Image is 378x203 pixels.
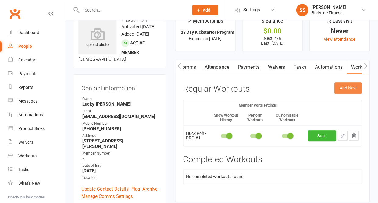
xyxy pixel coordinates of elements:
[82,133,158,139] div: Address
[82,101,158,107] strong: Lucky [PERSON_NAME]
[82,108,158,114] div: Email
[239,103,277,107] small: Member Portal settings
[82,126,158,131] strong: [PHONE_NUMBER]
[82,175,158,181] div: Location
[8,108,64,122] a: Automations
[82,121,158,127] div: Mobile Number
[311,5,346,10] div: [PERSON_NAME]
[18,30,39,35] div: Dashboard
[81,193,133,200] a: Manage Comms Settings
[311,10,346,16] div: Bodyline Fitness
[263,60,289,74] a: Waivers
[214,113,238,122] small: Show Workout History
[82,114,158,119] strong: [EMAIL_ADDRESS][DOMAIN_NAME]
[175,60,200,74] a: Comms
[121,40,145,55] span: Active member
[183,125,211,146] td: Huck Poh - PRG #1
[183,155,362,164] h3: Completed Workouts
[315,28,364,34] div: Never
[7,6,23,21] a: Clubworx
[121,24,155,30] time: Activated [DATE]
[82,151,158,156] div: Member Number
[131,185,140,193] a: Flag
[248,28,297,34] div: $0.00
[189,36,222,41] span: Expires on [DATE]
[18,85,33,90] div: Reports
[82,96,158,102] div: Owner
[183,84,249,94] h3: Regular Workouts
[192,5,218,15] button: Add
[203,8,210,12] span: Add
[276,113,298,122] small: Customizable Workouts
[82,163,158,169] div: Date of Birth
[82,156,158,161] strong: -
[8,177,64,190] a: What's New
[18,181,40,186] div: What's New
[8,122,64,135] a: Product Sales
[81,185,129,193] a: Update Contact Details
[324,37,355,42] a: view attendance
[80,6,184,14] input: Search...
[187,17,223,28] div: Memberships
[296,4,308,16] div: SS
[248,36,297,46] p: Next: n/a Last: [DATE]
[310,60,347,74] a: Automations
[181,30,234,35] strong: 28 Day Kickstarter Program
[18,140,33,145] div: Waivers
[8,53,64,67] a: Calendar
[8,81,64,94] a: Reports
[18,153,37,158] div: Workouts
[18,126,45,131] div: Product Sales
[121,31,149,37] time: Added [DATE]
[334,82,362,93] button: Add New
[18,167,29,172] div: Tasks
[81,82,158,92] h3: Contact information
[8,40,64,53] a: People
[187,18,191,24] i: ✓
[327,17,352,28] div: Last visit
[8,149,64,163] a: Workouts
[8,26,64,40] a: Dashboard
[289,60,310,74] a: Tasks
[78,57,126,62] span: [DEMOGRAPHIC_DATA]
[18,99,37,103] div: Messages
[82,168,158,173] strong: [DATE]
[18,58,35,62] div: Calendar
[308,130,336,141] a: Start
[142,185,158,193] a: Archive
[183,169,361,184] td: No completed workouts found
[200,60,233,74] a: Attendance
[8,67,64,81] a: Payments
[18,44,32,49] div: People
[82,138,158,149] strong: [STREET_ADDRESS][PERSON_NAME]
[8,135,64,149] a: Waivers
[18,71,37,76] div: Payments
[347,60,376,74] a: Workouts
[18,112,43,117] div: Automations
[8,163,64,177] a: Tasks
[261,17,283,28] div: $ Balance
[243,3,260,17] span: Settings
[78,28,116,48] div: upload photo
[247,113,263,122] small: Perform Workouts
[8,94,64,108] a: Messages
[233,60,263,74] a: Payments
